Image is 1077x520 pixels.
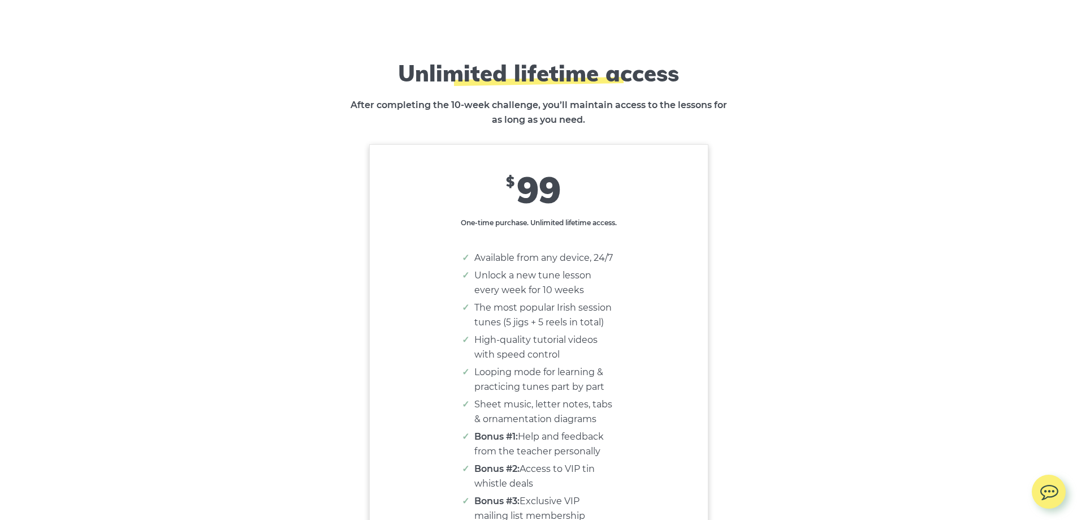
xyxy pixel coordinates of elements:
span: $ [506,173,514,190]
h2: Unlimited lifetime access [332,59,745,87]
strong: Bonus #3: [474,496,520,506]
span: 99 [517,166,561,212]
strong: After completing the 10-week challenge, you’ll maintain access to the lessons for as long as you ... [351,100,727,125]
li: High-quality tutorial videos with speed control [474,333,615,362]
strong: Bonus #1: [474,431,518,442]
img: chat.svg [1032,475,1066,504]
li: Access to VIP tin whistle deals [474,462,615,491]
strong: Bonus #2: [474,463,520,474]
li: Unlock a new tune lesson every week for 10 weeks [474,268,615,298]
li: The most popular Irish session tunes (5 jigs + 5 reels in total) [474,300,615,330]
li: Sheet music, letter notes, tabs & ornamentation diagrams [474,397,615,427]
li: Looping mode for learning & practicing tunes part by part [474,365,615,394]
p: One-time purchase. Unlimited lifetime access. [460,217,618,229]
li: Help and feedback from the teacher personally [474,429,615,459]
li: Available from any device, 24/7 [474,251,615,265]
